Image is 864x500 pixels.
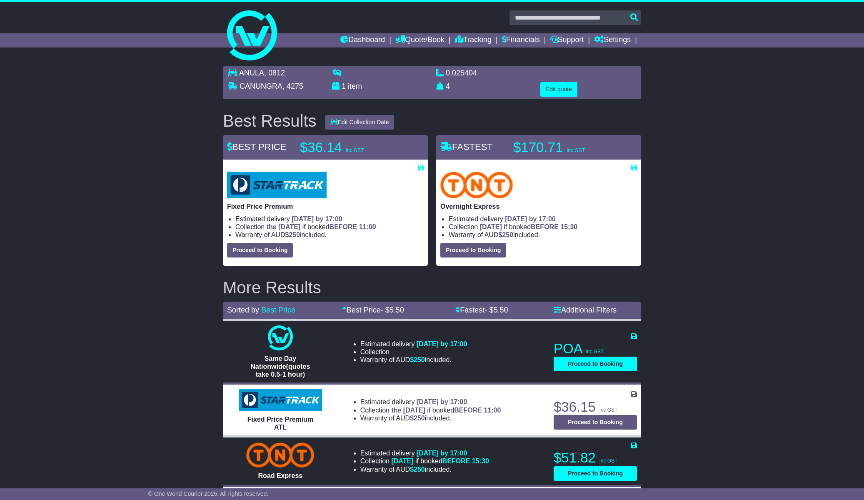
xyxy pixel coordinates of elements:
[414,415,425,422] span: 250
[227,243,293,257] button: Proceed to Booking
[446,82,450,90] span: 4
[391,457,489,465] span: if booked
[360,406,501,414] li: Collection
[455,33,492,47] a: Tracking
[239,389,322,411] img: StarTrack: Fixed Price Premium ATL
[449,231,637,239] li: Warranty of AUD included.
[346,147,364,153] span: inc GST
[282,82,303,90] span: , 4275
[554,399,637,415] p: $36.15
[348,82,362,90] span: item
[440,142,493,152] span: FASTEST
[223,278,641,297] h2: More Results
[480,223,502,230] span: [DATE]
[454,407,482,414] span: BEFORE
[440,243,506,257] button: Proceed to Booking
[586,349,604,355] span: inc GST
[502,33,540,47] a: Financials
[417,450,467,457] span: [DATE] by 17:00
[442,457,470,465] span: BEFORE
[390,306,404,314] span: 5.50
[554,466,637,481] button: Proceed to Booking
[567,147,584,153] span: inc GST
[391,407,425,414] span: the [DATE]
[410,415,425,422] span: $
[330,223,357,230] span: BEFORE
[417,398,467,405] span: [DATE] by 17:00
[264,69,285,77] span: , 0812
[505,215,556,222] span: [DATE] by 17:00
[381,306,404,314] span: - $
[414,466,425,473] span: 250
[267,223,300,230] span: the [DATE]
[240,82,282,90] span: CANUNGRA
[261,306,295,314] a: Best Price
[227,202,424,210] p: Fixed Price Premium
[246,442,314,467] img: TNT Domestic: Road Express
[227,172,327,198] img: StarTrack: Fixed Price Premium
[360,398,501,406] li: Estimated delivery
[359,223,376,230] span: 11:00
[391,407,501,414] span: if booked
[395,33,444,47] a: Quote/Book
[493,306,508,314] span: 5.50
[560,223,577,230] span: 15:30
[340,33,385,47] a: Dashboard
[440,172,513,198] img: TNT Domestic: Overnight Express
[550,33,584,47] a: Support
[484,306,508,314] span: - $
[446,69,477,77] span: 0.025404
[300,139,404,156] p: $36.14
[599,407,617,413] span: inc GST
[414,356,425,363] span: 250
[484,407,501,414] span: 11:00
[480,223,577,230] span: if booked
[554,340,637,357] p: POA
[360,465,489,473] li: Warranty of AUD included.
[247,416,313,431] span: Fixed Price Premium ATL
[540,82,577,97] button: Edit quote
[227,142,286,152] span: BEST PRICE
[360,449,489,457] li: Estimated delivery
[227,306,259,314] span: Sorted by
[360,348,467,356] li: Collection
[472,457,489,465] span: 15:30
[219,112,321,130] div: Best Results
[455,306,508,314] a: Fastest- $5.50
[360,457,489,465] li: Collection
[360,356,467,364] li: Warranty of AUD included.
[531,223,559,230] span: BEFORE
[417,340,467,347] span: [DATE] by 17:00
[594,33,631,47] a: Settings
[250,355,310,378] span: Same Day Nationwide(quotes take 0.5-1 hour)
[289,231,300,238] span: 250
[554,357,637,371] button: Proceed to Booking
[449,223,637,231] li: Collection
[239,69,264,77] span: ANULA
[360,414,501,422] li: Warranty of AUD included.
[342,306,404,314] a: Best Price- $5.50
[502,231,513,238] span: 250
[410,356,425,363] span: $
[235,223,424,231] li: Collection
[391,457,413,465] span: [DATE]
[360,340,467,348] li: Estimated delivery
[285,231,300,238] span: $
[440,202,637,210] p: Overnight Express
[268,325,293,350] img: One World Courier: Same Day Nationwide(quotes take 0.5-1 hour)
[342,82,346,90] span: 1
[235,215,424,223] li: Estimated delivery
[325,115,395,130] button: Edit Collection Date
[554,450,637,466] p: $51.82
[292,215,342,222] span: [DATE] by 17:00
[258,472,302,479] span: Road Express
[449,215,637,223] li: Estimated delivery
[267,223,376,230] span: if booked
[554,306,617,314] a: Additional Filters
[513,139,617,156] p: $170.71
[498,231,513,238] span: $
[410,466,425,473] span: $
[554,415,637,430] button: Proceed to Booking
[235,231,424,239] li: Warranty of AUD included.
[148,490,269,497] span: © One World Courier 2025. All rights reserved.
